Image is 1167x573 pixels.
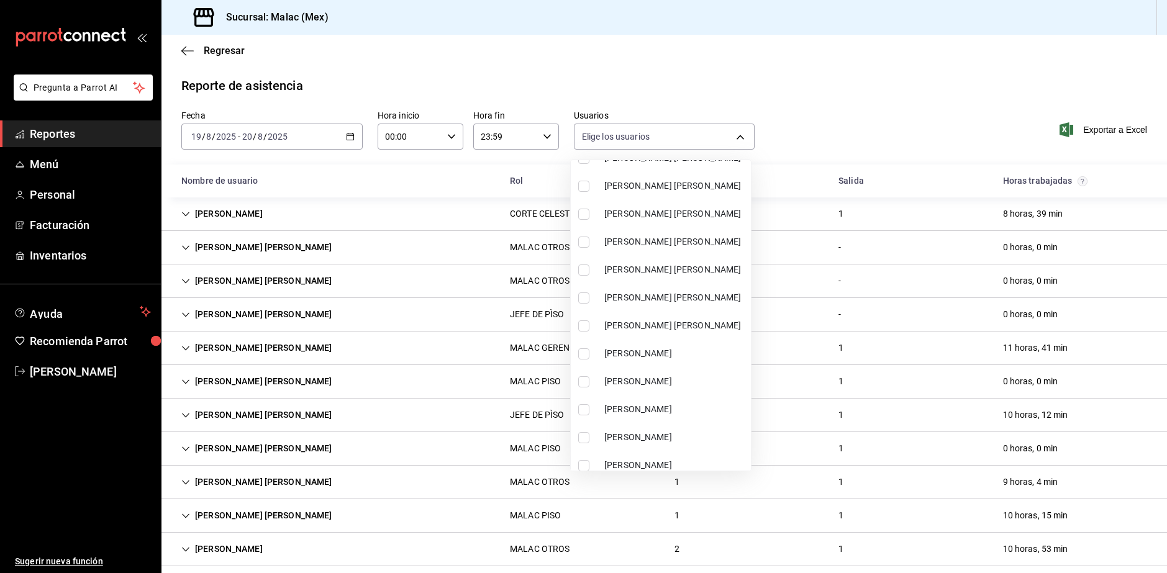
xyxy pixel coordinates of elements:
span: [PERSON_NAME] [PERSON_NAME] [604,235,746,248]
span: [PERSON_NAME] [PERSON_NAME] [604,263,746,276]
span: [PERSON_NAME] [604,459,746,472]
span: [PERSON_NAME] [604,375,746,388]
span: [PERSON_NAME] [604,403,746,416]
span: [PERSON_NAME] [PERSON_NAME] [604,291,746,304]
span: [PERSON_NAME] [604,347,746,360]
span: [PERSON_NAME] [PERSON_NAME] [604,179,746,192]
span: [PERSON_NAME] [604,431,746,444]
span: [PERSON_NAME] [PERSON_NAME] [604,319,746,332]
span: [PERSON_NAME] [PERSON_NAME] [604,207,746,220]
